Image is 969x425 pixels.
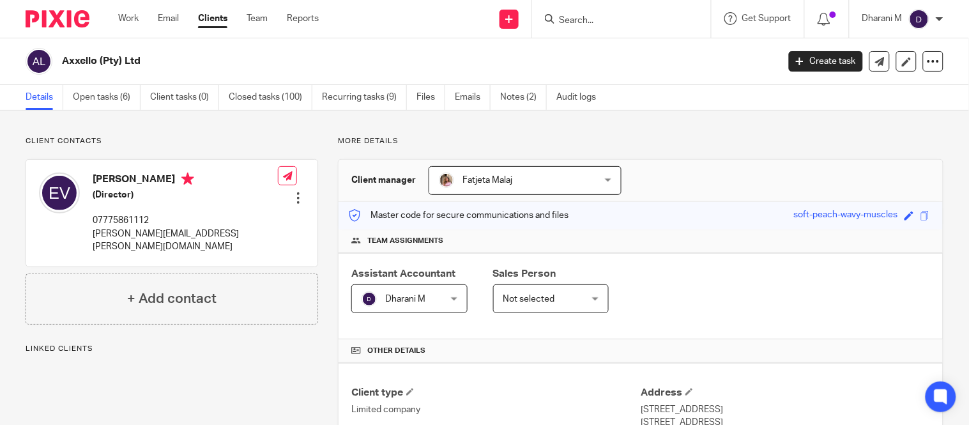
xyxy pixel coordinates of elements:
h4: + Add contact [127,289,217,309]
img: svg%3E [909,9,929,29]
h4: Address [641,386,930,399]
a: Notes (2) [500,85,547,110]
p: 07775861112 [93,214,278,227]
input: Search [558,15,673,27]
a: Clients [198,12,227,25]
p: Master code for secure communications and files [348,209,568,222]
h4: Client type [351,386,641,399]
img: svg%3E [39,173,80,213]
i: Primary [181,173,194,185]
img: MicrosoftTeams-image%20(5).png [439,173,454,188]
p: Limited company [351,403,641,416]
a: Team [247,12,268,25]
p: Client contacts [26,136,318,146]
a: Details [26,85,63,110]
span: Dharani M [385,295,425,304]
a: Closed tasks (100) [229,85,312,110]
span: Fatjeta Malaj [462,176,512,185]
a: Audit logs [556,85,606,110]
a: Open tasks (6) [73,85,141,110]
a: Emails [455,85,491,110]
img: Pixie [26,10,89,27]
p: Dharani M [862,12,903,25]
a: Recurring tasks (9) [322,85,407,110]
span: Assistant Accountant [351,268,455,279]
span: Team assignments [367,236,443,246]
img: svg%3E [362,291,377,307]
p: [PERSON_NAME][EMAIL_ADDRESS][PERSON_NAME][DOMAIN_NAME] [93,228,278,254]
p: [STREET_ADDRESS] [641,403,930,416]
a: Email [158,12,179,25]
p: Linked clients [26,344,318,354]
span: Not selected [503,295,555,304]
h2: Axxello (Pty) Ltd [62,54,628,68]
a: Work [118,12,139,25]
h3: Client manager [351,174,416,187]
a: Reports [287,12,319,25]
span: Sales Person [493,268,556,279]
p: More details [338,136,943,146]
a: Client tasks (0) [150,85,219,110]
h4: [PERSON_NAME] [93,173,278,189]
div: soft-peach-wavy-muscles [794,208,898,223]
a: Files [416,85,445,110]
a: Create task [789,51,863,72]
span: Other details [367,346,425,356]
h5: (Director) [93,189,278,201]
img: svg%3E [26,48,52,75]
span: Get Support [742,14,791,23]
